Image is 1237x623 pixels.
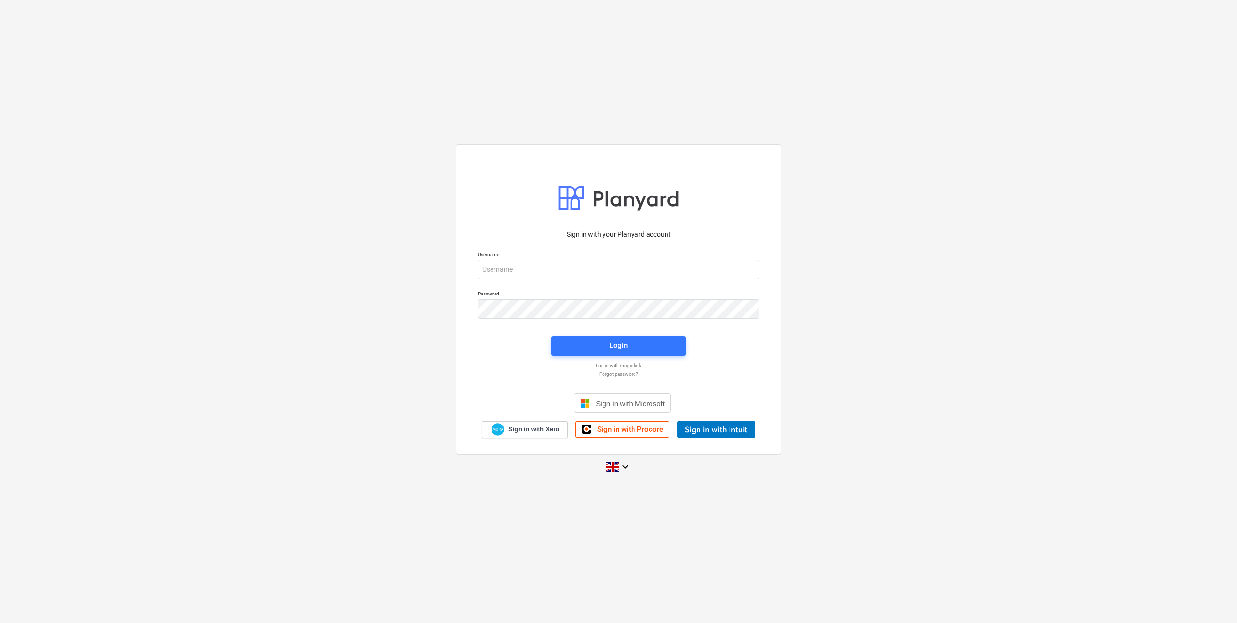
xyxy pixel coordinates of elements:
img: Xero logo [492,423,504,436]
p: Sign in with your Planyard account [478,230,759,240]
a: Forgot password? [473,371,764,377]
i: keyboard_arrow_down [619,461,631,473]
span: Sign in with Microsoft [596,399,665,408]
a: Log in with magic link [473,362,764,369]
button: Login [551,336,686,356]
span: Sign in with Xero [508,425,559,434]
a: Sign in with Xero [482,421,568,438]
input: Username [478,260,759,279]
a: Sign in with Procore [575,421,669,438]
span: Sign in with Procore [597,425,663,434]
img: Microsoft logo [580,398,590,408]
p: Username [478,251,759,260]
p: Password [478,291,759,299]
div: Login [609,339,628,352]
